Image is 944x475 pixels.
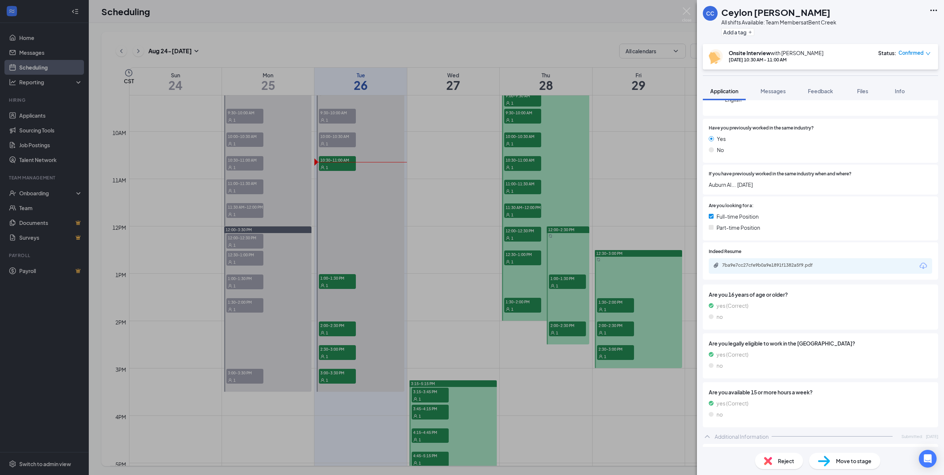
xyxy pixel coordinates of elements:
span: Full-time Position [717,212,759,220]
svg: Ellipses [929,6,938,15]
div: [DATE] 10:30 AM - 11:00 AM [729,57,823,63]
div: CC [706,10,714,17]
span: Application [710,88,738,94]
span: Yes [717,135,726,143]
span: Info [895,88,905,94]
span: Have you previously worked in the same industry? [709,125,814,132]
span: down [926,51,931,56]
span: no [717,361,723,370]
svg: Paperclip [713,262,719,268]
span: Indeed Resume [709,248,741,255]
span: No [717,146,724,154]
span: Part-time Position [717,223,760,232]
span: yes (Correct) [717,301,748,310]
svg: ChevronUp [703,432,712,441]
div: Status : [878,49,896,57]
span: Move to stage [836,457,871,465]
span: Files [857,88,868,94]
span: Auburn Al…. [DATE] [709,181,932,189]
span: English [725,96,771,104]
span: yes (Correct) [717,399,748,407]
span: Messages [761,88,786,94]
a: Paperclip7ba9e7cc27cfe9b0a9e1891f1382a5f9.pdf [713,262,833,269]
span: Are you 16 years of age or older? [709,290,932,299]
div: with [PERSON_NAME] [729,49,823,57]
div: 7ba9e7cc27cfe9b0a9e1891f1382a5f9.pdf [722,262,826,268]
span: Submitted: [901,433,923,439]
div: Open Intercom Messenger [919,450,937,468]
span: [DATE] [926,433,938,439]
span: yes (Correct) [717,350,748,358]
span: If you have previously worked in the same industry when and where? [709,171,852,178]
span: Reject [778,457,794,465]
div: Additional Information [715,433,769,440]
span: Are you available 15 or more hours a week? [709,388,932,396]
div: All shifts Available: Team Members at Bent Creek [721,18,836,26]
svg: Download [919,262,928,270]
span: Are you looking for a: [709,202,753,209]
span: Feedback [808,88,833,94]
span: Confirmed [899,49,924,57]
button: PlusAdd a tag [721,28,754,36]
svg: Plus [748,30,752,34]
span: no [717,313,723,321]
b: Onsite Interview [729,50,771,56]
span: Are you legally eligible to work in the [GEOGRAPHIC_DATA]? [709,339,932,347]
h1: Ceylon [PERSON_NAME] [721,6,830,18]
span: no [717,410,723,418]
